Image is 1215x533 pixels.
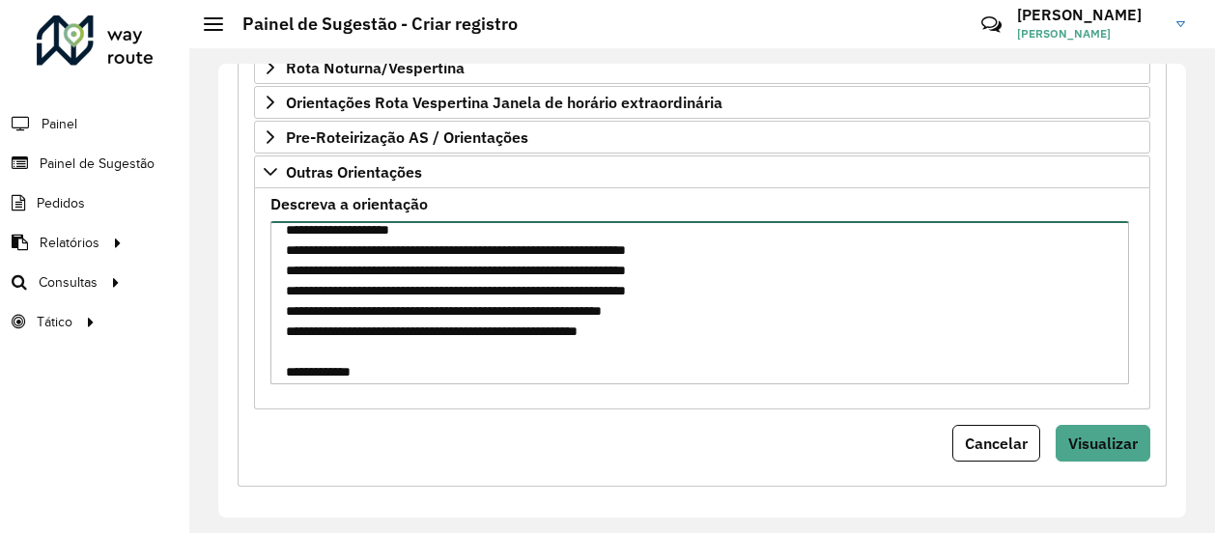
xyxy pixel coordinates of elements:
span: Visualizar [1068,434,1138,453]
a: Outras Orientações [254,155,1150,188]
button: Visualizar [1056,425,1150,462]
span: Relatórios [40,233,99,253]
button: Cancelar [952,425,1040,462]
span: Pedidos [37,193,85,213]
a: Rota Noturna/Vespertina [254,51,1150,84]
span: Rota Noturna/Vespertina [286,60,465,75]
label: Descreva a orientação [270,192,428,215]
span: Pre-Roteirização AS / Orientações [286,129,528,145]
a: Pre-Roteirização AS / Orientações [254,121,1150,154]
div: Outras Orientações [254,188,1150,409]
h2: Painel de Sugestão - Criar registro [223,14,518,35]
span: Painel [42,114,77,134]
a: Contato Rápido [971,4,1012,45]
h3: [PERSON_NAME] [1017,6,1162,24]
a: Orientações Rota Vespertina Janela de horário extraordinária [254,86,1150,119]
span: Consultas [39,272,98,293]
span: Orientações Rota Vespertina Janela de horário extraordinária [286,95,722,110]
span: Outras Orientações [286,164,422,180]
span: Painel de Sugestão [40,154,155,174]
span: Tático [37,312,72,332]
span: [PERSON_NAME] [1017,25,1162,42]
span: Cancelar [965,434,1028,453]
